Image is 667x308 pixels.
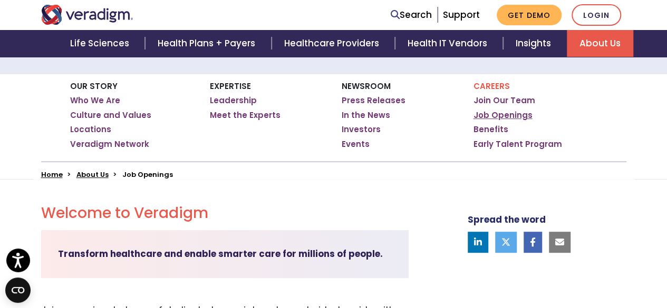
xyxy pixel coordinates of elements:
strong: Transform healthcare and enable smarter care for millions of people. [58,247,383,260]
a: Veradigm Network [70,139,149,150]
a: Meet the Experts [210,110,281,121]
h2: Welcome to Veradigm [41,204,409,222]
img: Veradigm logo [41,5,133,25]
a: Benefits [473,124,508,135]
a: Locations [70,124,111,135]
a: Health IT Vendors [395,30,503,57]
a: Early Talent Program [473,139,562,150]
a: Investors [342,124,381,135]
a: Press Releases [342,95,405,106]
a: Events [342,139,370,150]
a: About Us [76,170,109,180]
a: Login [572,4,621,26]
a: Job Openings [473,110,533,121]
button: Open CMP widget [5,277,31,303]
a: Healthcare Providers [272,30,395,57]
a: In the News [342,110,390,121]
a: Home [41,170,63,180]
a: Leadership [210,95,257,106]
a: Search [391,8,432,22]
a: Life Sciences [57,30,145,57]
a: Who We Are [70,95,120,106]
strong: Spread the word [468,213,546,226]
a: Support [443,8,480,21]
a: Insights [503,30,567,57]
a: Join Our Team [473,95,535,106]
a: About Us [567,30,633,57]
a: Culture and Values [70,110,151,121]
a: Health Plans + Payers [145,30,271,57]
a: Get Demo [497,5,562,25]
